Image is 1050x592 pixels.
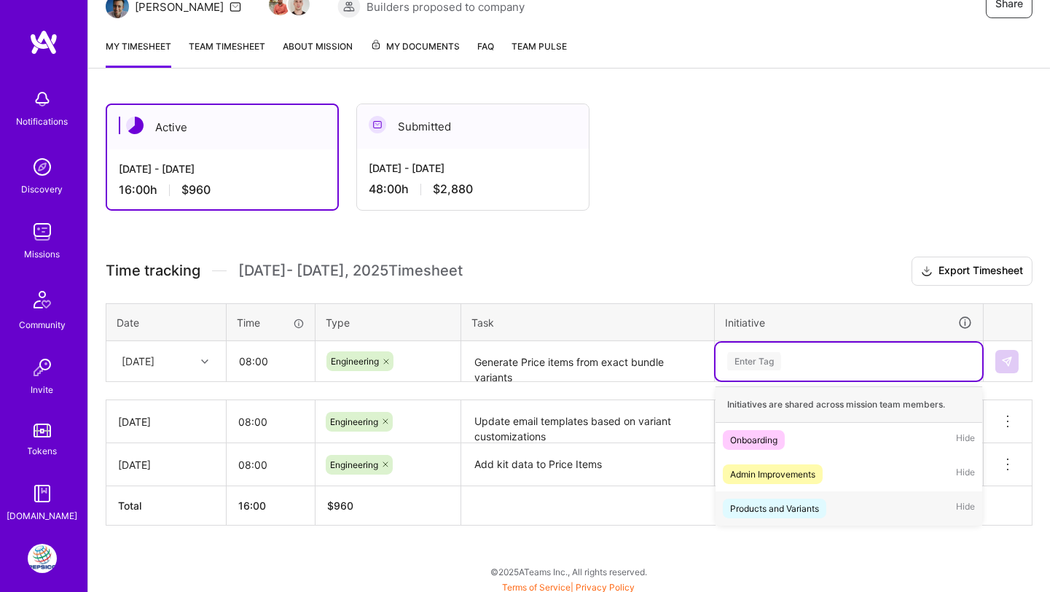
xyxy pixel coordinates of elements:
[25,282,60,317] img: Community
[463,445,713,485] textarea: Add kit data to Price Items
[730,467,815,482] div: Admin Improvements
[716,386,982,423] div: Initiatives are shared across mission team members.
[369,160,577,176] div: [DATE] - [DATE]
[230,1,241,12] i: icon Mail
[17,114,68,129] div: Notifications
[512,39,567,68] a: Team Pulse
[330,459,378,470] span: Engineering
[370,39,460,68] a: My Documents
[189,39,265,68] a: Team timesheet
[28,353,57,382] img: Invite
[22,182,63,197] div: Discovery
[106,39,171,68] a: My timesheet
[369,182,577,197] div: 48:00 h
[727,350,781,373] div: Enter Tag
[119,161,326,176] div: [DATE] - [DATE]
[463,402,713,442] textarea: Update email templates based on variant customizations
[28,479,57,508] img: guide book
[327,499,353,512] span: $ 960
[28,544,57,573] img: PepsiCo: eCommerce Elixir Development
[461,303,715,341] th: Task
[227,445,315,484] input: HH:MM
[87,553,1050,590] div: © 2025 ATeams Inc., All rights reserved.
[237,315,305,330] div: Time
[106,262,200,280] span: Time tracking
[725,314,973,331] div: Initiative
[370,39,460,55] span: My Documents
[330,416,378,427] span: Engineering
[369,116,386,133] img: Submitted
[19,317,66,332] div: Community
[477,39,494,68] a: FAQ
[28,85,57,114] img: bell
[956,499,975,518] span: Hide
[227,402,315,441] input: HH:MM
[122,354,154,369] div: [DATE]
[107,105,337,149] div: Active
[24,544,60,573] a: PepsiCo: eCommerce Elixir Development
[34,424,51,437] img: tokens
[357,104,589,149] div: Submitted
[238,262,463,280] span: [DATE] - [DATE] , 2025 Timesheet
[118,457,214,472] div: [DATE]
[106,303,227,341] th: Date
[912,257,1033,286] button: Export Timesheet
[28,152,57,182] img: discovery
[227,342,314,381] input: HH:MM
[956,430,975,450] span: Hide
[1001,356,1013,367] img: Submit
[956,464,975,484] span: Hide
[921,264,933,279] i: icon Download
[118,414,214,429] div: [DATE]
[331,356,379,367] span: Engineering
[28,217,57,246] img: teamwork
[463,343,713,381] textarea: Generate Price items from exact bundle variants
[28,443,58,459] div: Tokens
[730,501,819,516] div: Products and Variants
[181,182,211,198] span: $960
[106,486,227,526] th: Total
[283,39,353,68] a: About Mission
[7,508,78,523] div: [DOMAIN_NAME]
[316,303,461,341] th: Type
[25,246,60,262] div: Missions
[227,486,316,526] th: 16:00
[730,432,777,448] div: Onboarding
[433,182,473,197] span: $2,880
[512,41,567,52] span: Team Pulse
[126,117,144,134] img: Active
[29,29,58,55] img: logo
[119,182,326,198] div: 16:00 h
[31,382,54,397] div: Invite
[201,358,208,365] i: icon Chevron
